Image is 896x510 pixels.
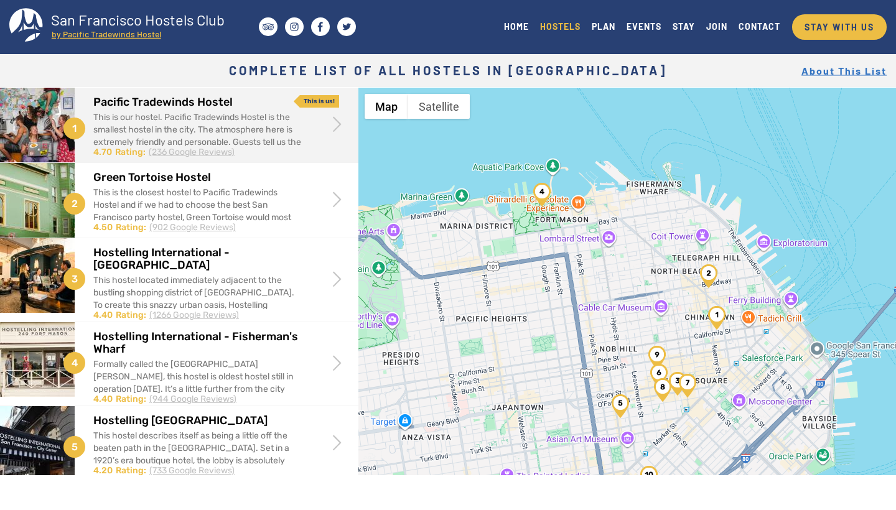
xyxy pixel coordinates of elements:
[498,18,534,35] a: HOME
[93,430,302,504] div: This hostel describes itself as being a little off the beaten path in the [GEOGRAPHIC_DATA]. Set ...
[9,8,236,45] a: San Francisco Hostels Club by Pacific Tradewinds Hostel
[149,393,236,406] div: (944 Google Reviews)
[586,18,621,35] a: PLAN
[149,221,236,234] div: (902 Google Reviews)
[93,187,302,274] div: This is the closest hostel to Pacific Tradewinds Hostel and if we had to choose the best San Fran...
[93,96,302,109] h2: Pacific Tradewinds Hostel
[701,18,733,35] a: JOIN
[792,14,887,40] a: STAY WITH US
[733,18,786,35] a: CONTACT
[116,393,146,406] div: Rating:
[93,111,302,186] div: This is our hostel. Pacific Tradewinds Hostel is the smallest hostel in the city. The atmosphere ...
[116,221,146,234] div: Rating:
[93,172,302,184] h2: Green Tortoise Hostel
[654,378,671,402] div: Orange Village Hostel
[116,465,146,477] div: Rating:
[93,415,302,427] h2: Hostelling [GEOGRAPHIC_DATA]
[640,466,658,489] div: European Hostel
[700,264,717,288] div: Green Tortoise Hostel
[51,11,225,29] tspan: San Francisco Hostels Club
[801,65,887,76] a: About This List
[63,118,85,139] span: 1
[149,465,235,477] div: (733 Google Reviews)
[612,394,629,418] div: Hostelling International - City Center
[93,221,113,234] div: 4.50
[63,352,85,374] span: 4
[667,18,701,35] a: STAY
[365,94,408,119] button: Show street map
[63,193,85,215] span: 2
[533,183,551,206] div: Hostelling International - Fisherman&#039;s Wharf
[93,247,302,272] h2: Hostelling International - [GEOGRAPHIC_DATA]
[648,346,666,369] div: Amsterdam Hostel
[93,465,113,477] div: 4.20
[93,309,113,322] div: 4.40
[149,146,235,159] div: (236 Google Reviews)
[115,146,146,159] div: Rating:
[63,436,85,458] span: 5
[93,274,302,361] div: This hostel located immediately adjacent to the bustling shopping district of [GEOGRAPHIC_DATA]. ...
[149,309,239,322] div: (1266 Google Reviews)
[669,372,686,396] div: Hostelling International - Downtown
[679,374,696,397] div: Pod Room
[650,364,668,387] div: Adelaide Hostel
[93,358,302,445] div: Formally called the [GEOGRAPHIC_DATA][PERSON_NAME], this hostel is oldest hostel still in operati...
[408,94,470,119] button: Show satellite imagery
[93,393,113,406] div: 4.40
[534,18,586,35] a: HOSTELS
[52,29,161,39] tspan: by Pacific Tradewinds Hostel
[93,331,302,356] h2: Hostelling International - Fisherman's Wharf
[708,306,726,330] div: Pacific Tradewinds Hostel
[63,268,85,290] span: 3
[93,146,112,159] div: 4.70
[621,18,667,35] a: EVENTS
[116,309,146,322] div: Rating:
